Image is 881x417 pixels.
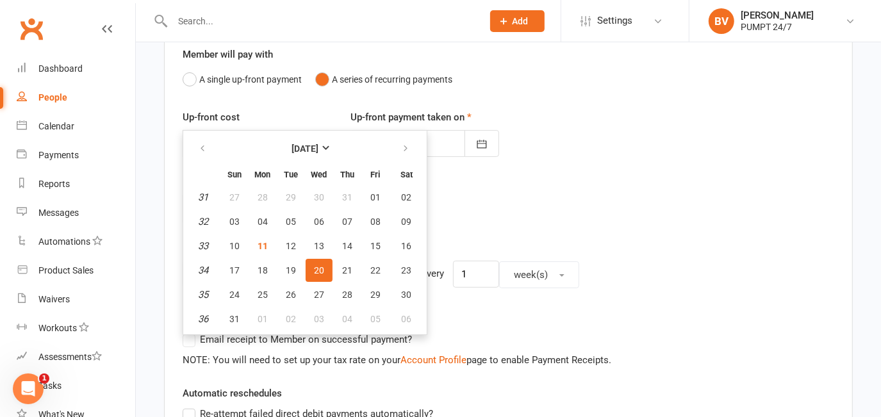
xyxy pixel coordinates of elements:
button: 26 [277,283,304,306]
label: Up-front cost [183,110,240,125]
div: Assessments [38,352,102,362]
small: Monday [255,170,271,179]
input: Search... [169,12,473,30]
span: week(s) [514,269,548,281]
span: 02 [286,314,296,324]
button: 31 [221,307,248,331]
span: 01 [258,314,268,324]
span: 25 [258,290,268,300]
button: 03 [221,210,248,233]
button: 01 [249,307,276,331]
button: 29 [362,283,389,306]
button: 28 [249,186,276,209]
button: 16 [390,234,423,258]
a: Assessments [17,343,135,372]
em: 31 [199,192,209,203]
div: Dashboard [38,63,83,74]
button: 31 [334,186,361,209]
span: 07 [342,217,352,227]
span: 15 [370,241,381,251]
small: Friday [371,170,381,179]
a: Dashboard [17,54,135,83]
span: 14 [342,241,352,251]
iframe: Intercom live chat [13,373,44,404]
div: NOTE: You will need to set up your tax rate on your page to enable Payment Receipts. [183,352,834,368]
span: 21 [342,265,352,275]
button: 21 [334,259,361,282]
button: 09 [390,210,423,233]
button: week(s) [499,261,579,288]
button: 27 [221,186,248,209]
span: 17 [229,265,240,275]
div: PUMPT 24/7 [741,21,814,33]
div: BV [709,8,734,34]
strong: [DATE] [292,143,318,154]
button: 29 [277,186,304,209]
button: 05 [362,307,389,331]
small: Sunday [227,170,242,179]
div: [PERSON_NAME] [741,10,814,21]
span: 05 [370,314,381,324]
span: 30 [314,192,324,202]
span: 06 [314,217,324,227]
label: Email receipt to Member on successful payment? [183,332,412,347]
a: Calendar [17,112,135,141]
div: Messages [38,208,79,218]
button: 07 [334,210,361,233]
button: 19 [277,259,304,282]
button: A series of recurring payments [315,67,452,92]
small: Saturday [400,170,413,179]
span: 19 [286,265,296,275]
small: Tuesday [284,170,298,179]
button: 04 [334,307,361,331]
button: 06 [306,210,333,233]
button: Add [490,10,545,32]
em: 33 [199,240,209,252]
span: 31 [342,192,352,202]
button: 22 [362,259,389,282]
span: 11 [258,241,268,251]
span: 30 [402,290,412,300]
button: 01 [362,186,389,209]
em: 36 [199,313,209,325]
span: 22 [370,265,381,275]
span: 10 [229,241,240,251]
button: 23 [390,259,423,282]
button: 02 [277,307,304,331]
button: 08 [362,210,389,233]
span: 04 [342,314,352,324]
span: 12 [286,241,296,251]
span: 16 [402,241,412,251]
span: 29 [286,192,296,202]
span: 31 [229,314,240,324]
span: 26 [286,290,296,300]
span: 03 [314,314,324,324]
div: Workouts [38,323,77,333]
small: Wednesday [311,170,327,179]
label: Automatic reschedules [183,386,282,401]
a: Messages [17,199,135,227]
span: 06 [402,314,412,324]
a: Workouts [17,314,135,343]
span: 23 [402,265,412,275]
button: 15 [362,234,389,258]
a: People [17,83,135,112]
span: 04 [258,217,268,227]
span: 08 [370,217,381,227]
span: 29 [370,290,381,300]
span: 05 [286,217,296,227]
button: 06 [390,307,423,331]
button: 02 [390,186,423,209]
button: 14 [334,234,361,258]
span: 02 [402,192,412,202]
a: Account Profile [400,354,466,366]
span: 24 [229,290,240,300]
span: 03 [229,217,240,227]
button: 20 [306,259,333,282]
button: 24 [221,283,248,306]
button: 04 [249,210,276,233]
button: 10 [221,234,248,258]
span: 28 [342,290,352,300]
span: 01 [370,192,381,202]
div: Calendar [38,121,74,131]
